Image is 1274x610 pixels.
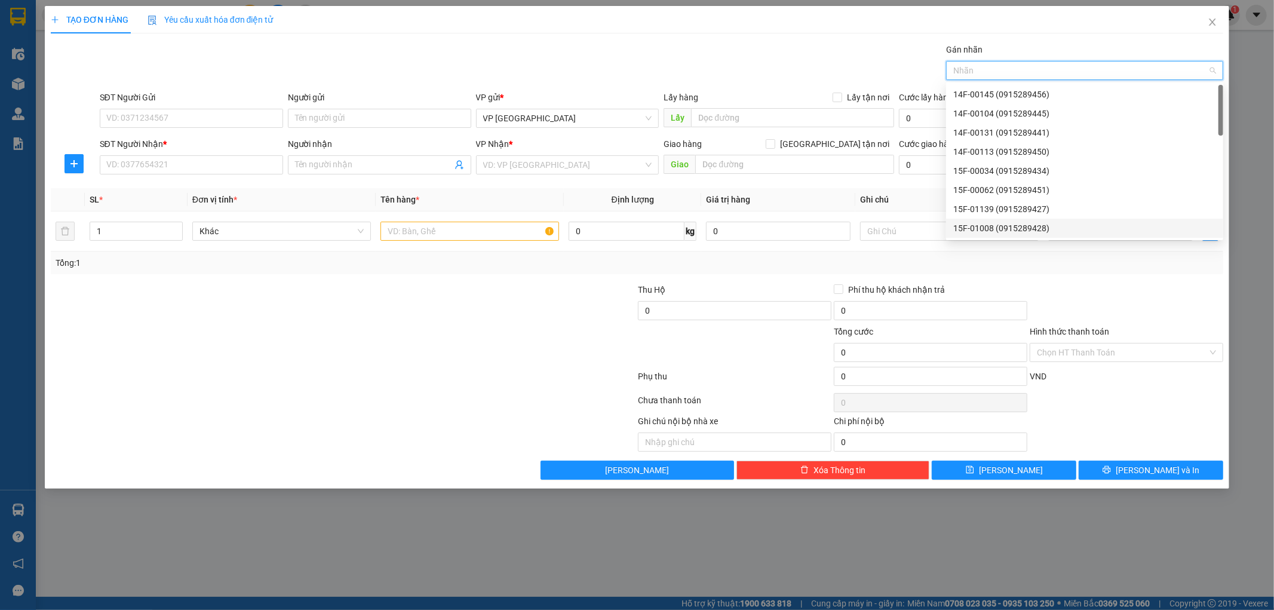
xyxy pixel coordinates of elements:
[1103,465,1111,475] span: printer
[56,256,492,269] div: Tổng: 1
[148,16,157,25] img: icon
[946,161,1223,180] div: 15F-00034 (0915289434)
[605,464,669,477] span: [PERSON_NAME]
[637,370,833,391] div: Phụ thu
[664,93,698,102] span: Lấy hàng
[638,415,831,433] div: Ghi chú nội bộ nhà xe
[775,137,894,151] span: [GEOGRAPHIC_DATA] tận nơi
[953,203,1216,216] div: 15F-01139 (0915289427)
[843,283,950,296] span: Phí thu hộ khách nhận trả
[813,464,865,477] span: Xóa Thông tin
[65,159,83,168] span: plus
[51,16,59,24] span: plus
[946,200,1223,219] div: 15F-01139 (0915289427)
[612,195,654,204] span: Định lượng
[953,145,1216,158] div: 14F-00113 (0915289450)
[288,137,471,151] div: Người nhận
[684,222,696,241] span: kg
[380,222,559,241] input: VD: Bàn, Ghế
[638,433,831,452] input: Nhập ghi chú
[953,183,1216,197] div: 15F-00062 (0915289451)
[455,160,464,170] span: user-add
[855,188,1043,211] th: Ghi chú
[65,154,84,173] button: plus
[946,45,983,54] label: Gán nhãn
[90,195,99,204] span: SL
[1079,461,1223,480] button: printer[PERSON_NAME] và In
[946,142,1223,161] div: 14F-00113 (0915289450)
[192,195,237,204] span: Đơn vị tính
[148,15,274,24] span: Yêu cầu xuất hóa đơn điện tử
[1196,6,1229,39] button: Close
[953,107,1216,120] div: 14F-00104 (0915289445)
[953,222,1216,235] div: 15F-01008 (0915289428)
[100,91,283,104] div: SĐT Người Gửi
[953,126,1216,139] div: 14F-00131 (0915289441)
[380,195,419,204] span: Tên hàng
[1030,327,1109,336] label: Hình thức thanh toán
[946,104,1223,123] div: 14F-00104 (0915289445)
[637,394,833,415] div: Chưa thanh toán
[664,155,695,174] span: Giao
[476,139,509,149] span: VP Nhận
[56,222,75,241] button: delete
[638,285,665,295] span: Thu Hộ
[899,109,1035,128] input: Cước lấy hàng
[953,63,956,78] input: Gán nhãn
[953,88,1216,101] div: 14F-00145 (0915289456)
[288,91,471,104] div: Người gửi
[946,180,1223,200] div: 15F-00062 (0915289451)
[946,123,1223,142] div: 14F-00131 (0915289441)
[476,91,659,104] div: VP gửi
[1208,17,1217,27] span: close
[860,222,1039,241] input: Ghi Chú
[1030,372,1046,381] span: VND
[966,465,974,475] span: save
[691,108,894,127] input: Dọc đường
[664,139,702,149] span: Giao hàng
[979,464,1043,477] span: [PERSON_NAME]
[946,219,1223,238] div: 15F-01008 (0915289428)
[899,93,953,102] label: Cước lấy hàng
[834,415,1027,433] div: Chi phí nội bộ
[736,461,930,480] button: deleteXóa Thông tin
[842,91,894,104] span: Lấy tận nơi
[199,222,364,240] span: Khác
[946,85,1223,104] div: 14F-00145 (0915289456)
[899,155,1035,174] input: Cước giao hàng
[834,327,873,336] span: Tổng cước
[706,195,750,204] span: Giá trị hàng
[51,15,128,24] span: TẠO ĐƠN HÀNG
[541,461,734,480] button: [PERSON_NAME]
[953,164,1216,177] div: 15F-00034 (0915289434)
[695,155,894,174] input: Dọc đường
[932,461,1076,480] button: save[PERSON_NAME]
[706,222,851,241] input: 0
[800,465,809,475] span: delete
[483,109,652,127] span: VP Mỹ Đình
[899,139,958,149] label: Cước giao hàng
[1116,464,1199,477] span: [PERSON_NAME] và In
[100,137,283,151] div: SĐT Người Nhận
[664,108,691,127] span: Lấy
